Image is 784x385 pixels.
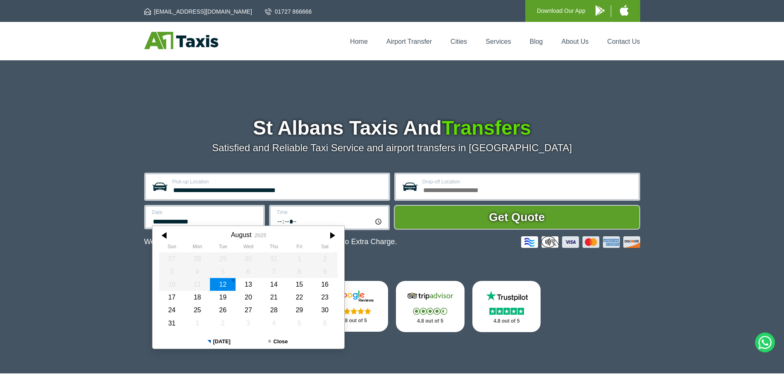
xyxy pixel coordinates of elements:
div: 2025 [254,232,266,238]
div: 23 August 2025 [312,291,338,304]
div: 31 July 2025 [261,252,286,265]
a: Tripadvisor Stars 4.8 out of 5 [396,281,465,332]
button: [DATE] [189,335,248,349]
img: Trustpilot [482,290,531,302]
th: Saturday [312,244,338,252]
label: Drop-off Location [422,179,634,184]
th: Thursday [261,244,286,252]
div: 10 August 2025 [159,278,185,291]
img: A1 Taxis iPhone App [620,5,629,16]
p: Satisfied and Reliable Taxi Service and airport transfers in [GEOGRAPHIC_DATA] [144,142,640,154]
img: Credit And Debit Cards [521,236,640,248]
div: 24 August 2025 [159,304,185,316]
a: Google Stars 4.8 out of 5 [319,281,388,332]
div: 29 July 2025 [210,252,236,265]
div: 17 August 2025 [159,291,185,304]
a: Blog [529,38,543,45]
div: 01 August 2025 [286,252,312,265]
a: Cities [450,38,467,45]
div: 13 August 2025 [236,278,261,291]
div: 07 August 2025 [261,265,286,278]
div: 28 July 2025 [184,252,210,265]
a: [EMAIL_ADDRESS][DOMAIN_NAME] [144,7,252,16]
div: 06 August 2025 [236,265,261,278]
div: 01 September 2025 [184,317,210,330]
div: 18 August 2025 [184,291,210,304]
img: Stars [489,308,524,315]
div: 05 September 2025 [286,317,312,330]
a: Contact Us [607,38,640,45]
th: Monday [184,244,210,252]
img: Stars [337,308,371,314]
div: 14 August 2025 [261,278,286,291]
div: 25 August 2025 [184,304,210,316]
div: 05 August 2025 [210,265,236,278]
div: 21 August 2025 [261,291,286,304]
img: Stars [413,308,447,315]
th: Friday [286,244,312,252]
div: 16 August 2025 [312,278,338,291]
div: 30 July 2025 [236,252,261,265]
div: 02 September 2025 [210,317,236,330]
span: The Car at No Extra Charge. [302,238,397,246]
p: Download Our App [537,6,586,16]
button: Get Quote [394,205,640,230]
p: We Now Accept Card & Contactless Payment In [144,238,397,246]
div: 27 July 2025 [159,252,185,265]
p: 4.8 out of 5 [405,316,455,326]
th: Sunday [159,244,185,252]
img: A1 Taxis St Albans LTD [144,32,218,49]
th: Wednesday [236,244,261,252]
p: 4.8 out of 5 [481,316,532,326]
div: 31 August 2025 [159,317,185,330]
a: Airport Transfer [386,38,432,45]
div: 29 August 2025 [286,304,312,316]
div: 22 August 2025 [286,291,312,304]
div: 03 August 2025 [159,265,185,278]
div: 03 September 2025 [236,317,261,330]
img: Google [329,290,379,302]
h1: St Albans Taxis And [144,118,640,138]
div: 02 August 2025 [312,252,338,265]
div: 08 August 2025 [286,265,312,278]
label: Time [277,210,383,215]
div: August [231,231,251,239]
div: 11 August 2025 [184,278,210,291]
label: Date [152,210,258,215]
a: Home [350,38,368,45]
div: 04 September 2025 [261,317,286,330]
div: 30 August 2025 [312,304,338,316]
div: 12 August 2025 [210,278,236,291]
img: A1 Taxis Android App [596,5,605,16]
div: 26 August 2025 [210,304,236,316]
div: 09 August 2025 [312,265,338,278]
button: Close [248,335,307,349]
div: 28 August 2025 [261,304,286,316]
div: 19 August 2025 [210,291,236,304]
a: Services [486,38,511,45]
th: Tuesday [210,244,236,252]
div: 06 September 2025 [312,317,338,330]
p: 4.8 out of 5 [329,316,379,326]
a: 01727 866666 [265,7,312,16]
div: 15 August 2025 [286,278,312,291]
img: Tripadvisor [405,290,455,302]
a: Trustpilot Stars 4.8 out of 5 [472,281,541,332]
a: About Us [562,38,589,45]
label: Pick-up Location [172,179,384,184]
div: 04 August 2025 [184,265,210,278]
span: Transfers [442,117,531,139]
div: 20 August 2025 [236,291,261,304]
div: 27 August 2025 [236,304,261,316]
